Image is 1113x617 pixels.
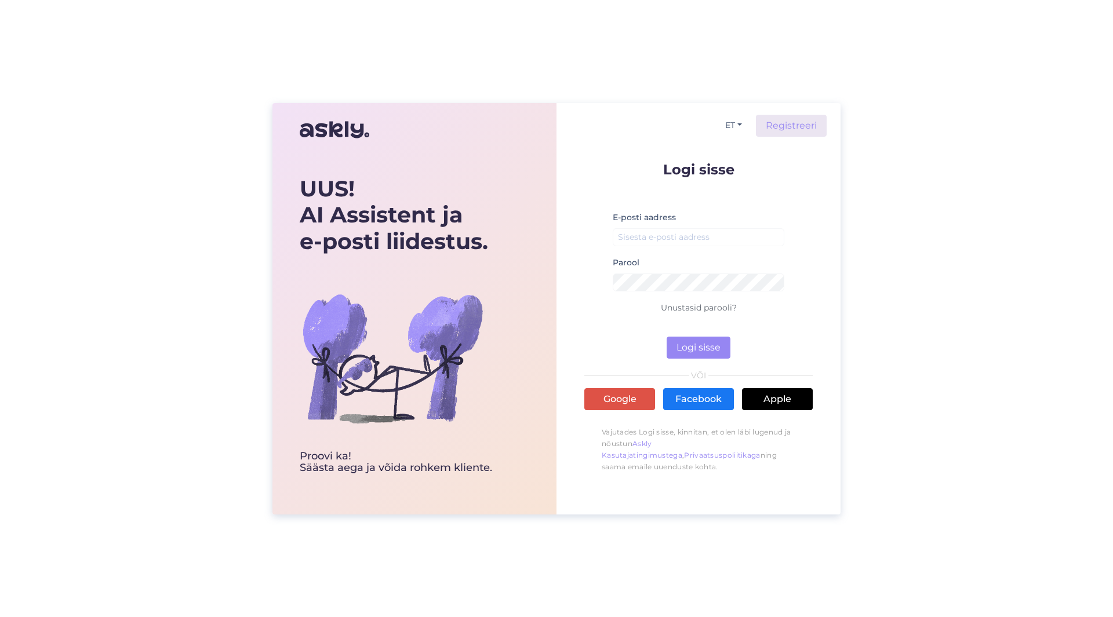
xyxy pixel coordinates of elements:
span: VÕI [689,371,708,379]
input: Sisesta e-posti aadress [613,228,784,246]
p: Logi sisse [584,162,813,177]
a: Facebook [663,388,734,410]
a: Registreeri [756,115,827,137]
button: Logi sisse [667,337,730,359]
div: Proovi ka! Säästa aega ja võida rohkem kliente. [300,451,492,474]
a: Unustasid parooli? [661,302,737,313]
a: Google [584,388,655,410]
a: Askly Kasutajatingimustega [602,439,682,459]
button: ET [721,117,747,134]
label: Parool [613,257,639,269]
img: bg-askly [300,265,485,451]
a: Apple [742,388,813,410]
img: Askly [300,116,369,144]
p: Vajutades Logi sisse, kinnitan, et olen läbi lugenud ja nõustun , ning saama emaile uuenduste kohta. [584,421,813,479]
a: Privaatsuspoliitikaga [684,451,760,459]
div: UUS! AI Assistent ja e-posti liidestus. [300,176,492,255]
label: E-posti aadress [613,211,676,224]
